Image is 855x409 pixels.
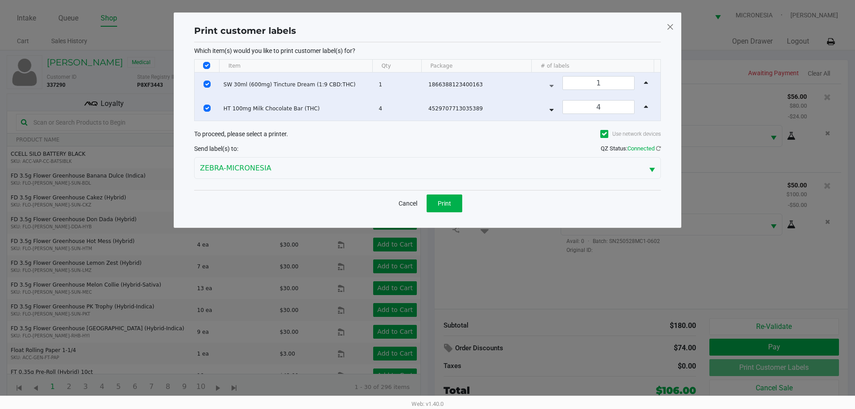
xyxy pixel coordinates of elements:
span: Web: v1.40.0 [411,401,444,407]
p: Which item(s) would you like to print customer label(s) for? [194,47,661,55]
span: QZ Status: [601,145,661,152]
input: Select Row [204,81,211,88]
span: ZEBRA-MICRONESIA [200,163,638,174]
span: Connected [627,145,655,152]
th: # of labels [531,60,654,73]
button: Cancel [393,194,423,212]
td: 4 [375,97,424,121]
label: Use network devices [600,130,661,138]
td: 1866388123400163 [424,73,536,97]
td: SW 30ml (600mg) Tincture Dream (1:9 CBD:THC) [220,73,375,97]
td: 1 [375,73,424,97]
div: Data table [195,60,660,121]
button: Select [643,158,660,178]
button: Print [427,194,462,212]
span: Send label(s) to: [194,145,238,152]
input: Select Row [204,105,211,112]
th: Package [421,60,531,73]
th: Qty [372,60,421,73]
td: 4529707713035389 [424,97,536,121]
input: Select All Rows [203,62,210,69]
h1: Print customer labels [194,24,296,37]
td: HT 100mg Milk Chocolate Bar (THC) [220,97,375,121]
span: To proceed, please select a printer. [194,130,288,138]
span: Print [438,200,451,207]
th: Item [219,60,372,73]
